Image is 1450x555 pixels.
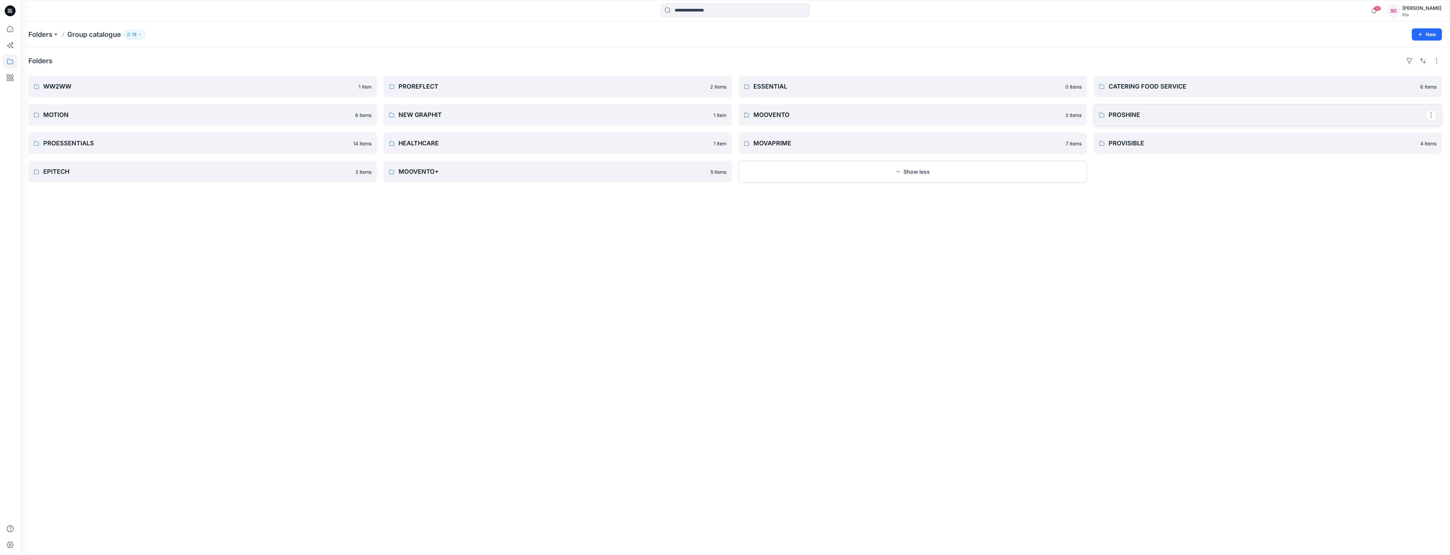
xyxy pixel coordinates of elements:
a: MOVAPRIME7 items [739,132,1087,154]
div: Elis [1402,12,1442,17]
p: 3 items [355,168,371,175]
p: PROESSENTIALS [43,139,349,148]
p: 6 items [355,112,371,119]
p: 1 item [359,83,371,90]
p: 1 item [714,140,726,147]
a: ESSENTIAL0 items [739,76,1087,97]
p: 14 items [353,140,371,147]
p: 7 items [1066,140,1082,147]
p: MOOVENTO [753,110,1061,120]
button: Show less [739,161,1087,183]
a: PROESSENTIALS14 items [28,132,377,154]
a: PROSHINE [1094,104,1442,126]
button: New [1412,28,1442,41]
p: 5 items [710,168,726,175]
h4: Folders [28,57,52,65]
p: HEALTHCARE [398,139,710,148]
p: CATERING FOOD SERVICE [1109,82,1417,91]
a: HEALTHCARE1 item [384,132,732,154]
a: MOOVENTO3 items [739,104,1087,126]
p: NEW GRAPHIT [398,110,710,120]
p: 4 items [1420,140,1436,147]
p: MOOVENTO+ [398,167,707,176]
p: 3 items [1065,112,1082,119]
a: NEW GRAPHIT1 item [384,104,732,126]
p: PROVISIBLE [1109,139,1417,148]
a: WW2WW1 item [28,76,377,97]
a: PROREFLECT2 items [384,76,732,97]
p: 0 items [1065,83,1082,90]
a: EPITECH3 items [28,161,377,183]
p: 6 items [1420,83,1436,90]
a: CATERING FOOD SERVICE6 items [1094,76,1442,97]
span: 50 [1374,6,1381,11]
p: PROSHINE [1109,110,1426,120]
p: 13 [132,31,137,38]
p: MOVAPRIME [753,139,1062,148]
p: WW2WW [43,82,355,91]
p: PROREFLECT [398,82,706,91]
a: PROVISIBLE4 items [1094,132,1442,154]
div: [PERSON_NAME] [1402,4,1442,12]
p: 2 items [710,83,726,90]
p: MOTION [43,110,351,120]
p: Group catalogue [67,30,121,39]
p: EPITECH [43,167,351,176]
div: SC [1387,5,1400,17]
a: MOOVENTO+5 items [384,161,732,183]
button: 13 [124,30,145,39]
a: MOTION6 items [28,104,377,126]
p: 1 item [714,112,726,119]
p: ESSENTIAL [753,82,1061,91]
a: Folders [28,30,52,39]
